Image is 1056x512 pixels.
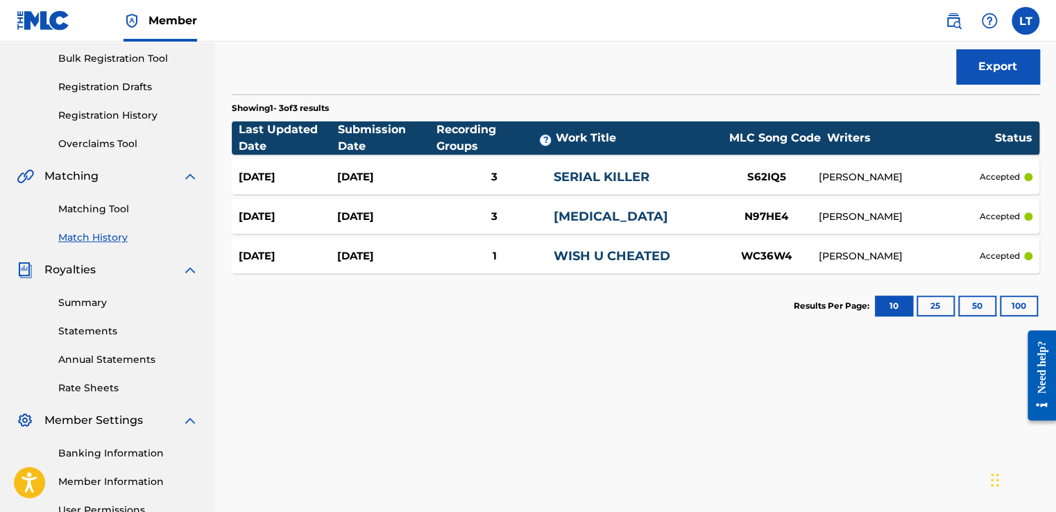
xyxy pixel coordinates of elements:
img: help [981,12,998,29]
button: 100 [1000,296,1038,316]
div: S62IQ5 [715,169,819,185]
p: accepted [980,210,1020,223]
button: 10 [875,296,913,316]
a: [MEDICAL_DATA] [554,209,668,224]
div: 3 [436,209,554,225]
img: search [945,12,962,29]
div: Submission Date [338,121,437,155]
div: 3 [436,169,554,185]
div: Status [995,130,1032,146]
div: Writers [827,130,995,146]
img: Top Rightsholder [124,12,140,29]
div: [DATE] [337,209,436,225]
a: Annual Statements [58,352,198,367]
img: expand [182,412,198,429]
a: Bulk Registration Tool [58,51,198,66]
span: Royalties [44,262,96,278]
div: [DATE] [337,169,436,185]
div: [DATE] [239,248,337,264]
div: Help [976,7,1003,35]
img: Matching [17,168,34,185]
p: Results Per Page: [794,300,873,312]
div: [DATE] [337,248,436,264]
button: Export [956,49,1039,84]
div: Last Updated Date [239,121,338,155]
div: [PERSON_NAME] [819,249,980,264]
div: [PERSON_NAME] [819,170,980,185]
div: 1 [436,248,554,264]
a: Matching Tool [58,202,198,216]
a: Statements [58,324,198,339]
img: expand [182,168,198,185]
a: Registration Drafts [58,80,198,94]
p: Showing 1 - 3 of 3 results [232,102,329,114]
div: [PERSON_NAME] [819,210,980,224]
a: Public Search [939,7,967,35]
p: accepted [980,250,1020,262]
div: MLC Song Code [723,130,827,146]
span: Matching [44,168,99,185]
iframe: Resource Center [1017,320,1056,432]
div: Recording Groups [436,121,555,155]
span: Member Settings [44,412,143,429]
a: Summary [58,296,198,310]
span: ? [540,135,551,146]
a: Banking Information [58,446,198,461]
a: Overclaims Tool [58,137,198,151]
div: [DATE] [239,209,337,225]
div: Work Title [555,130,723,146]
div: User Menu [1012,7,1039,35]
a: WISH U CHEATED [554,248,670,264]
div: [DATE] [239,169,337,185]
div: Drag [991,459,999,501]
img: MLC Logo [17,10,70,31]
a: SERIAL KILLER [554,169,649,185]
span: Member [148,12,197,28]
div: N97HE4 [715,209,819,225]
img: Royalties [17,262,33,278]
button: 25 [917,296,955,316]
a: Rate Sheets [58,381,198,395]
a: Member Information [58,475,198,489]
div: WC36W4 [715,248,819,264]
iframe: Chat Widget [987,445,1056,512]
p: accepted [980,171,1020,183]
a: Registration History [58,108,198,123]
img: expand [182,262,198,278]
img: Member Settings [17,412,33,429]
a: Match History [58,230,198,245]
button: 50 [958,296,996,316]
